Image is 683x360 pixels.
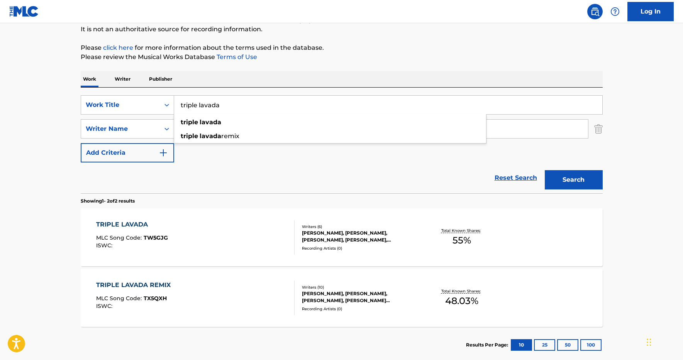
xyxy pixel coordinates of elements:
[580,339,602,351] button: 100
[466,341,510,348] p: Results Per Page:
[96,303,114,309] span: ISWC :
[81,52,603,62] p: Please review the Musical Works Database
[607,4,623,19] div: Help
[81,71,98,87] p: Work
[81,43,603,52] p: Please for more information about the terms used in the database.
[81,25,603,34] p: It is not an authoritative source for recording information.
[594,119,603,139] img: Delete Criterion
[302,224,419,230] div: Writers ( 6 )
[453,233,471,247] span: 55 %
[627,2,674,21] a: Log In
[9,6,39,17] img: MLC Logo
[144,234,168,241] span: TW5GJG
[644,323,683,360] div: Widget de chat
[144,295,167,302] span: TX5QXH
[96,242,114,249] span: ISWC :
[302,290,419,304] div: [PERSON_NAME], [PERSON_NAME], [PERSON_NAME], [PERSON_NAME] [PERSON_NAME] [PERSON_NAME] [PERSON_NA...
[302,306,419,312] div: Recording Artists ( 0 )
[103,44,133,51] a: click here
[644,323,683,360] iframe: Chat Widget
[491,169,541,186] a: Reset Search
[181,132,198,140] strong: triple
[81,95,603,193] form: Search Form
[200,118,221,126] strong: lavada
[215,53,257,61] a: Terms of Use
[181,118,198,126] strong: triple
[86,124,155,134] div: Writer Name
[86,100,155,110] div: Work Title
[159,148,168,157] img: 9d2ae6d4665cec9f34b9.svg
[590,7,600,16] img: search
[445,294,478,308] span: 48.03 %
[587,4,603,19] a: Public Search
[81,143,174,162] button: Add Criteria
[441,288,483,294] p: Total Known Shares:
[221,132,239,140] span: remix
[96,295,144,302] span: MLC Song Code :
[302,230,419,243] div: [PERSON_NAME], [PERSON_NAME], [PERSON_NAME], [PERSON_NAME], [PERSON_NAME], [PERSON_NAME]
[441,228,483,233] p: Total Known Shares:
[534,339,555,351] button: 25
[81,208,603,266] a: TRIPLE LAVADAMLC Song Code:TW5GJGISWC:Writers (6)[PERSON_NAME], [PERSON_NAME], [PERSON_NAME], [PE...
[545,170,603,189] button: Search
[81,198,135,205] p: Showing 1 - 2 of 2 results
[96,220,168,229] div: TRIPLE LAVADA
[610,7,620,16] img: help
[200,132,221,140] strong: lavada
[112,71,133,87] p: Writer
[302,245,419,251] div: Recording Artists ( 0 )
[511,339,532,351] button: 10
[557,339,578,351] button: 50
[81,269,603,327] a: TRIPLE LAVADA REMIXMLC Song Code:TX5QXHISWC:Writers (10)[PERSON_NAME], [PERSON_NAME], [PERSON_NAM...
[96,281,175,290] div: TRIPLE LAVADA REMIX
[647,331,651,354] div: Arrastrar
[147,71,175,87] p: Publisher
[96,234,144,241] span: MLC Song Code :
[302,284,419,290] div: Writers ( 10 )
